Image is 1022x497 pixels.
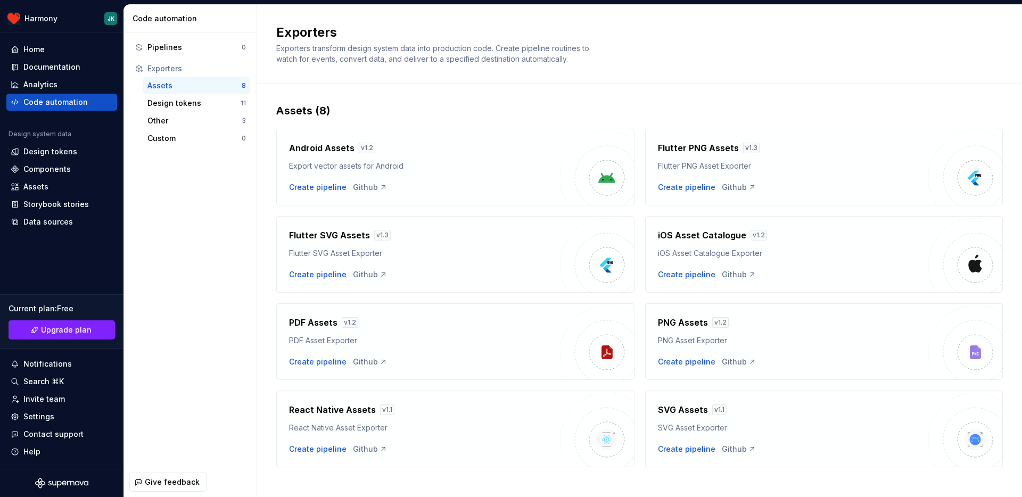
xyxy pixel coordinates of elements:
[23,446,40,457] div: Help
[41,325,92,335] span: Upgrade plan
[289,444,347,454] button: Create pipeline
[147,80,242,91] div: Assets
[353,444,388,454] a: Github
[6,161,117,178] a: Components
[658,142,739,154] h4: Flutter PNG Assets
[143,130,250,147] button: Custom0
[6,94,117,111] a: Code automation
[24,13,57,24] div: Harmony
[23,62,80,72] div: Documentation
[289,229,370,242] h4: Flutter SVG Assets
[23,359,72,369] div: Notifications
[23,217,73,227] div: Data sources
[658,269,715,280] button: Create pipeline
[2,7,121,30] button: HarmonyJK
[289,269,347,280] button: Create pipeline
[380,404,394,415] div: v 1.1
[743,143,760,153] div: v 1.3
[23,199,89,210] div: Storybook stories
[108,14,114,23] div: JK
[658,316,708,329] h4: PNG Assets
[9,303,115,314] div: Current plan : Free
[7,12,20,25] img: 41dd58b4-cf0d-4748-b605-c484c7e167c9.png
[147,98,241,109] div: Design tokens
[6,426,117,443] button: Contact support
[6,355,117,372] button: Notifications
[658,423,929,433] div: SVG Asset Exporter
[658,357,715,367] button: Create pipeline
[359,143,375,153] div: v 1.2
[147,42,242,53] div: Pipelines
[147,133,242,144] div: Custom
[712,404,727,415] div: v 1.1
[6,213,117,230] a: Data sources
[133,13,252,24] div: Code automation
[722,269,756,280] a: Github
[129,473,207,492] button: Give feedback
[23,376,64,387] div: Search ⌘K
[658,182,715,193] button: Create pipeline
[130,39,250,56] button: Pipelines0
[289,357,347,367] button: Create pipeline
[23,394,65,404] div: Invite team
[147,63,246,74] div: Exporters
[143,112,250,129] button: Other3
[145,477,200,487] span: Give feedback
[722,182,756,193] a: Github
[23,429,84,440] div: Contact support
[242,134,246,143] div: 0
[658,403,708,416] h4: SVG Assets
[143,77,250,94] button: Assets8
[353,182,388,193] a: Github
[658,161,929,171] div: Flutter PNG Asset Exporter
[6,373,117,390] button: Search ⌘K
[242,117,246,125] div: 3
[289,316,337,329] h4: PDF Assets
[353,357,388,367] a: Github
[9,130,71,138] div: Design system data
[374,230,391,241] div: v 1.3
[23,97,88,107] div: Code automation
[722,357,756,367] a: Github
[6,59,117,76] a: Documentation
[658,229,746,242] h4: iOS Asset Catalogue
[722,444,756,454] a: Github
[289,423,560,433] div: React Native Asset Exporter
[289,248,560,259] div: Flutter SVG Asset Exporter
[147,115,242,126] div: Other
[289,335,560,346] div: PDF Asset Exporter
[658,335,929,346] div: PNG Asset Exporter
[23,181,48,192] div: Assets
[276,103,1003,118] div: Assets (8)
[6,391,117,408] a: Invite team
[751,230,767,241] div: v 1.2
[6,196,117,213] a: Storybook stories
[658,248,929,259] div: iOS Asset Catalogue Exporter
[35,478,88,488] svg: Supernova Logo
[342,317,358,328] div: v 1.2
[23,79,57,90] div: Analytics
[6,178,117,195] a: Assets
[658,444,715,454] button: Create pipeline
[289,182,347,193] button: Create pipeline
[6,408,117,425] a: Settings
[6,76,117,93] a: Analytics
